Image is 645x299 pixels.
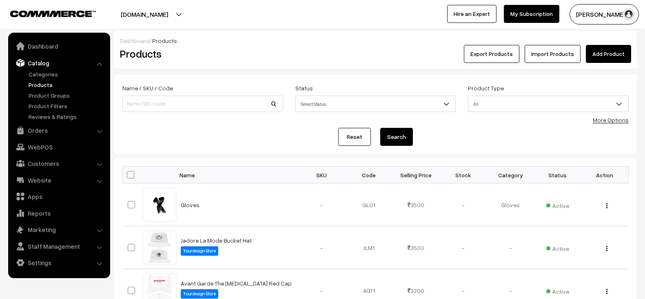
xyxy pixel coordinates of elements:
a: Dashboard [10,39,107,54]
a: Reset [338,128,371,146]
a: WebPOS [10,140,107,154]
th: Selling Price [392,167,440,183]
td: GLO1 [345,183,392,226]
a: Customers [10,156,107,171]
a: Product Filters [27,102,107,110]
td: JLM1 [345,226,392,269]
td: - [298,226,346,269]
label: Product Type [468,84,504,92]
span: Products [152,37,177,44]
label: Status [295,84,313,92]
h2: Products [120,47,282,60]
img: COMMMERCE [10,11,96,17]
a: Products [27,80,107,89]
button: [DOMAIN_NAME] [92,4,197,25]
a: Import Products [525,45,581,63]
th: Stock [440,167,487,183]
td: 3500 [392,226,440,269]
a: Reviews & Ratings [27,112,107,121]
a: Product Groups [27,91,107,100]
img: Menu [606,289,607,294]
a: Website [10,173,107,187]
th: Name [176,167,298,183]
a: My Subscription [504,5,559,23]
a: Hire an Expert [447,5,496,23]
span: Active [546,242,569,253]
a: Marketing [10,222,107,237]
a: Staff Management [10,239,107,254]
input: Name / SKU / Code [122,96,283,112]
a: Reports [10,206,107,221]
button: Search [380,128,413,146]
th: Code [345,167,392,183]
label: Yourdesign Store [181,246,218,256]
button: [PERSON_NAME] [570,4,639,25]
a: Apps [10,189,107,204]
a: Catalog [10,56,107,70]
span: All [468,96,629,112]
th: Category [487,167,534,183]
td: - [440,183,487,226]
label: Name / SKU / Code [122,84,173,92]
img: user [623,8,635,20]
a: Dashboard [120,37,150,44]
a: Avant Garde The [MEDICAL_DATA] Red Cap [181,280,292,287]
a: Settings [10,255,107,270]
a: Gloves [181,201,199,208]
span: Select Status [295,96,456,112]
td: 3500 [392,183,440,226]
th: Action [581,167,629,183]
img: Menu [606,246,607,251]
button: Export Products [464,45,519,63]
th: SKU [298,167,346,183]
img: Menu [606,203,607,208]
span: Active [546,199,569,210]
span: All [468,97,628,111]
a: Orders [10,123,107,138]
a: Add Product [586,45,631,63]
td: Gloves [487,183,534,226]
a: Jadore La Mode Bucket Hat [181,237,252,244]
a: COMMMERCE [10,8,82,18]
label: Yourdesign Store [181,289,218,299]
td: - [440,226,487,269]
th: Status [534,167,581,183]
span: Active [546,285,569,296]
a: More Options [593,116,629,123]
a: Categories [27,70,107,78]
td: - [298,183,346,226]
div: / [120,36,631,45]
td: - [487,226,534,269]
span: Select Status [296,97,456,111]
